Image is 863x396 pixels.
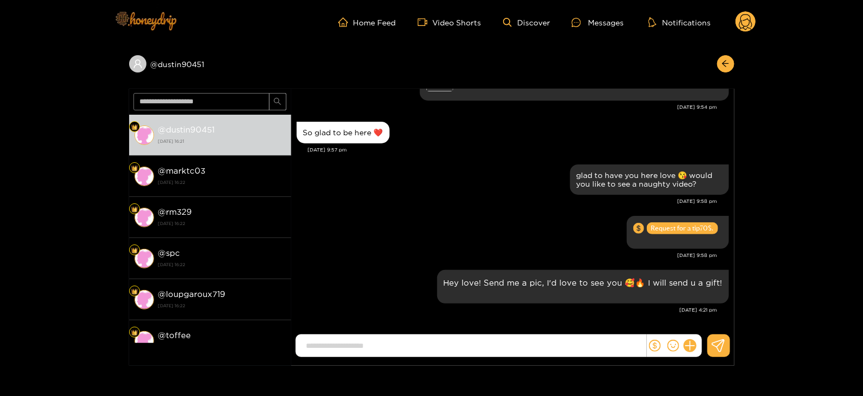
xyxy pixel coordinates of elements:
[131,206,138,213] img: Fan Level
[158,136,286,146] strong: [DATE] 16:21
[647,338,663,354] button: dollar
[131,165,138,171] img: Fan Level
[437,270,729,303] div: Aug. 18, 4:21 pm
[633,223,644,234] span: dollar-circle
[577,171,722,188] div: glad to have you here love 😘 would you like to see a naughty video?
[297,197,718,205] div: [DATE] 9:58 pm
[133,59,143,69] span: user
[645,17,714,28] button: Notifications
[269,93,286,110] button: search
[158,248,180,258] strong: @ spc
[444,276,722,289] p: Hey love! Send me a pic, I'd love to see you 🥰🔥 I will send u a gift!
[338,17,353,27] span: home
[570,164,729,195] div: Aug. 15, 9:58 pm
[308,146,729,154] div: [DATE] 9:57 pm
[158,177,286,187] strong: [DATE] 16:22
[158,331,191,340] strong: @ toffee
[135,290,154,309] img: conversation
[158,219,286,228] strong: [DATE] 16:22
[131,247,138,254] img: Fan Level
[721,60,730,69] span: arrow-left
[158,289,226,299] strong: @ loupgaroux719
[297,252,718,259] div: [DATE] 9:58 pm
[131,288,138,295] img: Fan Level
[158,125,215,134] strong: @ dustin90451
[418,17,481,27] a: Video Shorts
[129,55,291,72] div: @dustin90451
[273,97,282,107] span: search
[297,122,390,143] div: Aug. 15, 9:57 pm
[131,329,138,336] img: Fan Level
[158,342,286,352] strong: [DATE] 16:22
[135,167,154,186] img: conversation
[131,124,138,130] img: Fan Level
[649,340,661,352] span: dollar
[647,222,718,234] span: Request for a tip 70 $.
[135,208,154,227] img: conversation
[338,17,396,27] a: Home Feed
[158,166,206,175] strong: @ marktc03
[135,331,154,351] img: conversation
[135,249,154,268] img: conversation
[303,128,383,137] div: So glad to be here ❤️
[503,18,550,27] a: Discover
[158,207,192,216] strong: @ rm329
[297,103,718,111] div: [DATE] 9:54 pm
[158,260,286,269] strong: [DATE] 16:22
[627,216,729,249] div: Aug. 15, 9:58 pm
[158,301,286,311] strong: [DATE] 16:22
[135,126,154,145] img: conversation
[667,340,679,352] span: smile
[297,306,718,314] div: [DATE] 4:21 pm
[418,17,433,27] span: video-camera
[717,55,734,72] button: arrow-left
[572,16,624,29] div: Messages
